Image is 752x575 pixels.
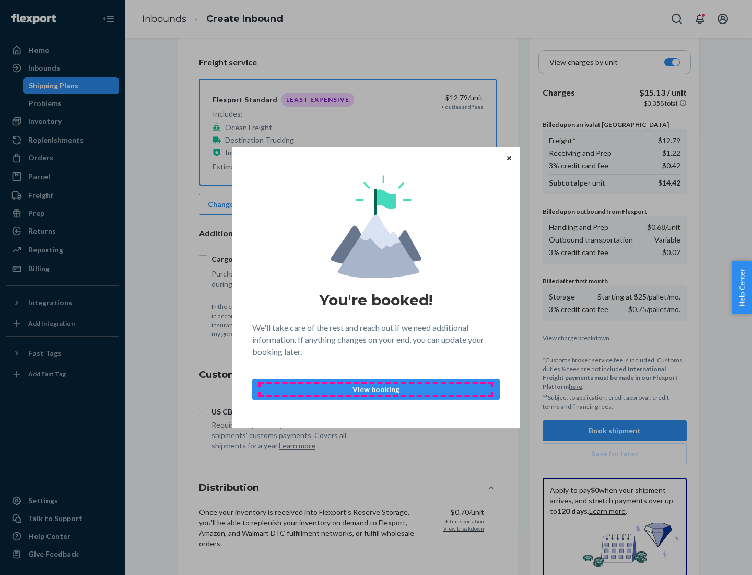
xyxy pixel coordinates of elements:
button: View booking [252,379,500,400]
img: svg+xml,%3Csvg%20viewBox%3D%220%200%20174%20197%22%20fill%3D%22none%22%20xmlns%3D%22http%3A%2F%2F... [331,175,421,278]
p: We'll take care of the rest and reach out if we need additional information. If anything changes ... [252,322,500,358]
h1: You're booked! [320,291,432,309]
p: View booking [261,384,491,395]
button: Close [504,152,514,164]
